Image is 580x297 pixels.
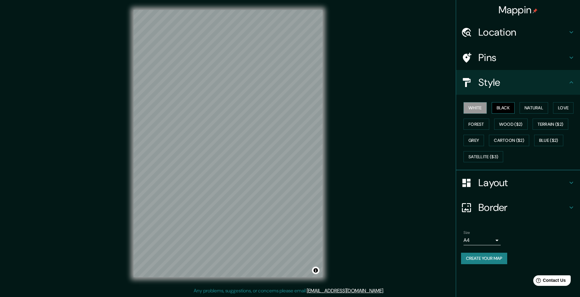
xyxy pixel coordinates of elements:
[499,4,538,16] h4: Mappin
[478,201,568,214] h4: Border
[534,135,563,146] button: Blue ($2)
[456,45,580,70] div: Pins
[194,287,384,295] p: Any problems, suggestions, or concerns please email .
[478,26,568,38] h4: Location
[464,119,489,130] button: Forest
[456,170,580,195] div: Layout
[520,102,548,114] button: Natural
[478,177,568,189] h4: Layout
[533,119,569,130] button: Terrain ($2)
[464,135,484,146] button: Grey
[464,235,501,245] div: A4
[464,151,503,163] button: Satellite ($3)
[525,273,573,290] iframe: Help widget launcher
[307,287,383,294] a: [EMAIL_ADDRESS][DOMAIN_NAME]
[456,70,580,95] div: Style
[385,287,386,295] div: .
[533,8,538,13] img: pin-icon.png
[489,135,529,146] button: Cartoon ($2)
[464,102,487,114] button: White
[312,267,319,274] button: Toggle attribution
[456,20,580,45] div: Location
[478,76,568,89] h4: Style
[134,10,323,277] canvas: Map
[553,102,573,114] button: Love
[492,102,515,114] button: Black
[464,230,470,235] label: Size
[494,119,528,130] button: Wood ($2)
[478,51,568,64] h4: Pins
[461,253,507,264] button: Create your map
[384,287,385,295] div: .
[456,195,580,220] div: Border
